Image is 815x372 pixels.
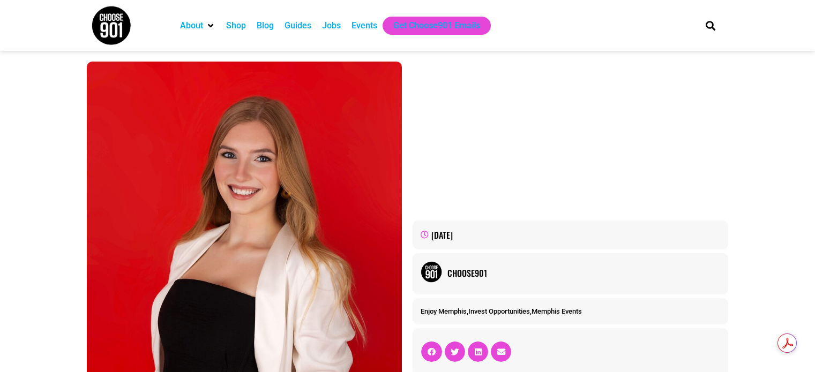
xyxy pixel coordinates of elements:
[352,19,377,32] a: Events
[445,341,465,362] div: Share on twitter
[175,17,221,35] div: About
[431,229,453,241] time: [DATE]
[421,261,442,283] img: Picture of Choose901
[180,19,203,32] a: About
[532,307,582,315] a: Memphis Events
[322,19,341,32] a: Jobs
[226,19,246,32] a: Shop
[393,19,480,32] a: Get Choose901 Emails
[468,341,488,362] div: Share on linkedin
[175,17,687,35] nav: Main nav
[421,341,442,362] div: Share on facebook
[468,307,530,315] a: Invest Opportunities
[421,307,467,315] a: Enjoy Memphis
[491,341,511,362] div: Share on email
[701,17,719,34] div: Search
[447,267,720,279] a: Choose901
[421,307,582,315] span: , ,
[257,19,274,32] a: Blog
[285,19,311,32] a: Guides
